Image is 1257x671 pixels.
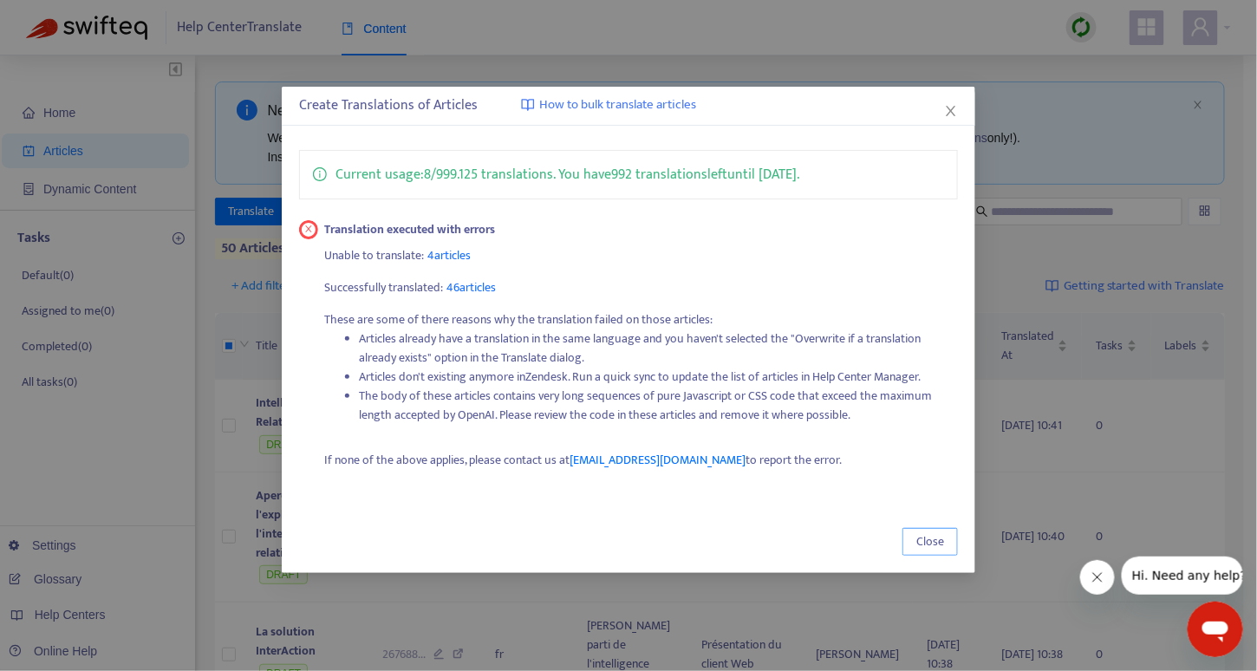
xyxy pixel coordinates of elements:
span: 46 articles [446,277,496,297]
iframe: Button to launch messaging window [1188,602,1243,657]
strong: Translation executed with errors [325,220,496,239]
iframe: Close message [1080,560,1115,595]
button: Close [941,101,961,121]
li: The body of these articles contains very long sequences of pure Javascript or CSS code that excee... [360,387,959,425]
p: Current usage: 8 / 999.125 translations . You have 992 translations left until [DATE] . [335,164,799,186]
span: Close [916,532,944,551]
iframe: Message from company [1122,557,1243,595]
img: image-link [521,98,535,112]
p: Unable to translate: [325,246,959,265]
span: close [304,225,314,234]
li: Articles already have a translation in the same language and you haven't selected the "Overwrite ... [360,329,959,368]
span: 4 articles [427,245,471,265]
span: close [944,104,958,118]
span: [EMAIL_ADDRESS][DOMAIN_NAME] [570,450,746,470]
p: These are some of there reasons why the translation failed on those articles: [325,310,959,438]
p: Successfully translated: [325,278,959,297]
span: info-circle [313,164,327,181]
li: Articles don't existing anymore in Zendesk . Run a quick sync to update the list of articles in H... [360,368,959,387]
p: If none of the above applies, please contact us at to report the error. [325,451,959,470]
span: How to bulk translate articles [539,95,696,115]
a: How to bulk translate articles [521,95,696,115]
div: Create Translations of Articles [299,95,958,116]
button: Close [902,528,958,556]
span: Hi. Need any help? [10,12,125,26]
